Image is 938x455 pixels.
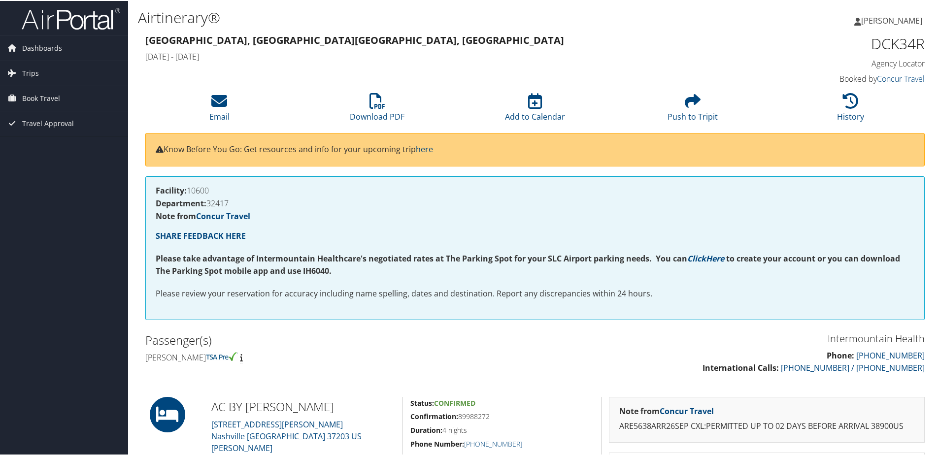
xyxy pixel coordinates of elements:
[156,252,687,263] strong: Please take advantage of Intermountain Healthcare's negotiated rates at The Parking Spot for your...
[877,72,925,83] a: Concur Travel
[156,229,246,240] a: SHARE FEEDBACK HERE
[687,252,706,263] a: Click
[410,411,594,421] h5: 89988272
[741,57,925,68] h4: Agency Locator
[542,331,925,345] h3: Intermountain Health
[434,397,475,407] span: Confirmed
[211,397,395,414] h2: AC BY [PERSON_NAME]
[156,197,206,208] strong: Department:
[156,198,914,206] h4: 32417
[156,184,187,195] strong: Facility:
[209,97,230,121] a: Email
[22,35,62,60] span: Dashboards
[781,361,925,372] a: [PHONE_NUMBER] / [PHONE_NUMBER]
[156,287,914,299] p: Please review your reservation for accuracy including name spelling, dates and destination. Repor...
[156,142,914,155] p: Know Before You Go: Get resources and info for your upcoming trip
[741,72,925,83] h4: Booked by
[660,405,714,416] a: Concur Travel
[410,424,594,434] h5: 4 nights
[619,405,714,416] strong: Note from
[410,424,442,434] strong: Duration:
[145,351,528,362] h4: [PERSON_NAME]
[138,6,668,27] h1: Airtinerary®
[196,210,250,221] a: Concur Travel
[827,349,854,360] strong: Phone:
[22,6,120,30] img: airportal-logo.png
[741,32,925,53] h1: DCK34R
[206,351,238,360] img: tsa-precheck.png
[619,419,914,432] p: ARE5638ARR26SEP CXL:PERMITTED UP TO 02 DAYS BEFORE ARRIVAL 38900US
[505,97,565,121] a: Add to Calendar
[837,97,864,121] a: History
[410,438,464,448] strong: Phone Number:
[145,50,726,61] h4: [DATE] - [DATE]
[22,60,39,85] span: Trips
[703,361,779,372] strong: International Calls:
[410,411,458,420] strong: Confirmation:
[416,143,433,154] a: here
[211,418,362,453] a: [STREET_ADDRESS][PERSON_NAME]Nashville [GEOGRAPHIC_DATA] 37203 US [PERSON_NAME]
[22,110,74,135] span: Travel Approval
[854,5,932,34] a: [PERSON_NAME]
[861,14,922,25] span: [PERSON_NAME]
[706,252,724,263] a: Here
[464,438,522,448] a: [PHONE_NUMBER]
[156,210,250,221] strong: Note from
[668,97,718,121] a: Push to Tripit
[350,97,404,121] a: Download PDF
[145,331,528,348] h2: Passenger(s)
[410,397,434,407] strong: Status:
[145,32,564,46] strong: [GEOGRAPHIC_DATA], [GEOGRAPHIC_DATA] [GEOGRAPHIC_DATA], [GEOGRAPHIC_DATA]
[156,186,914,194] h4: 10600
[856,349,925,360] a: [PHONE_NUMBER]
[22,85,60,110] span: Book Travel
